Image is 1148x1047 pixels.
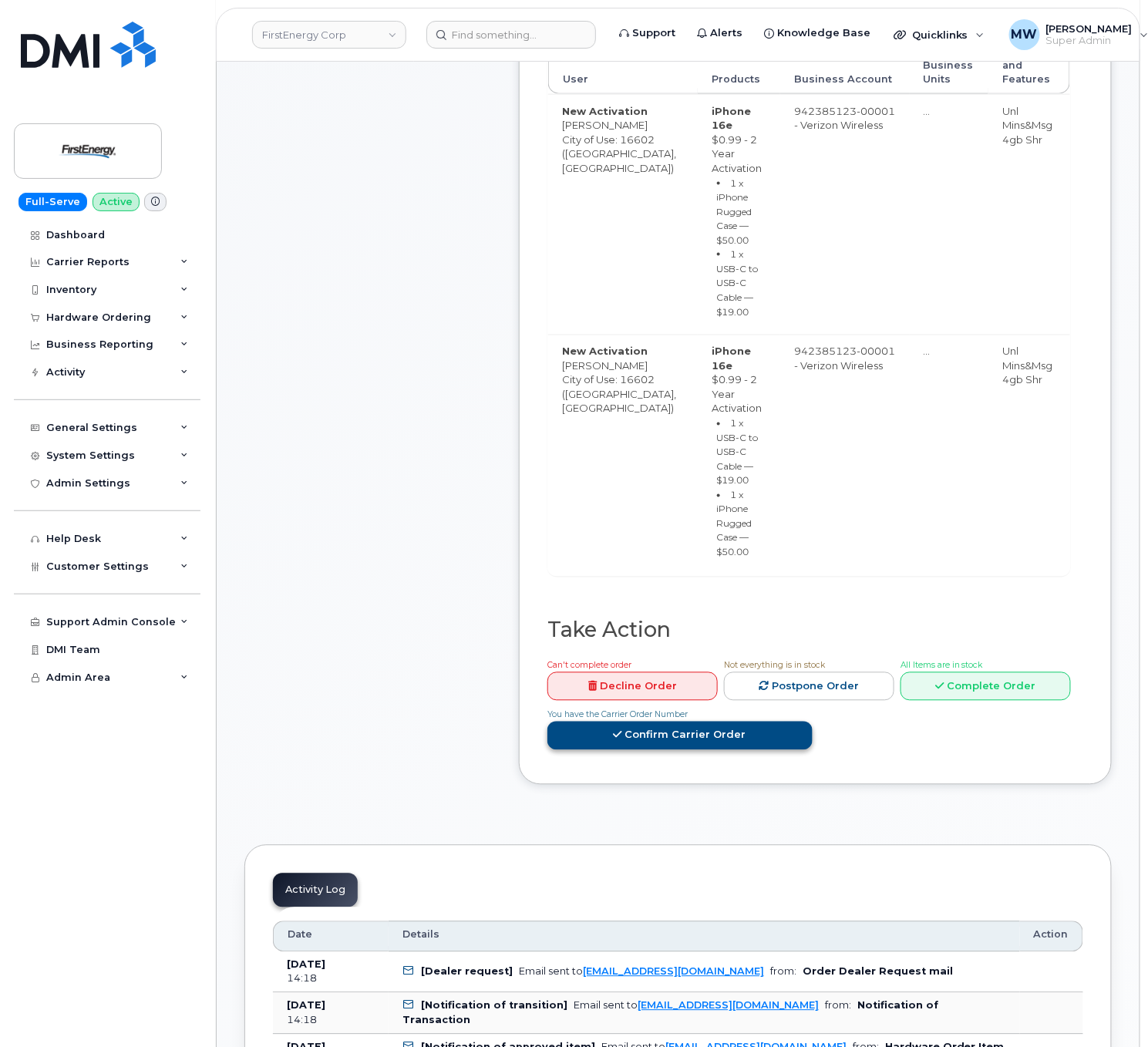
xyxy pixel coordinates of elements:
[562,345,648,358] strong: New Activation
[426,21,596,49] input: Find something...
[724,672,894,701] a: Postpone Order
[287,972,375,986] div: 14:18
[883,19,995,50] div: Quicklinks
[421,1000,567,1012] b: [Notification of transition]
[803,966,953,978] b: Order Dealer Request mail
[547,619,1071,642] h2: Take Action
[1081,980,1136,1035] iframe: Messenger Launcher
[402,1000,938,1025] b: Notification of Transaction
[988,94,1070,335] td: Unl Mins&Msg 4gb Shr
[712,345,751,372] strong: iPhone 16e
[547,722,813,750] a: Confirm Carrier Order
[724,661,825,671] span: Not everything is in stock
[402,928,439,942] span: Details
[547,710,688,720] span: You have the Carrier Order Number
[717,248,759,317] small: 1 x USB-C to USB-C Cable — $19.00
[717,418,759,486] small: 1 x USB-C to USB-C Cable — $19.00
[698,335,780,575] td: $0.99 - 2 Year Activation
[252,21,406,49] a: FirstEnergy Corp
[548,335,698,575] td: [PERSON_NAME] City of Use: 16602 ([GEOGRAPHIC_DATA], [GEOGRAPHIC_DATA])
[901,661,983,671] span: All Items are in stock
[753,18,881,49] a: Knowledge Base
[548,38,698,94] th: User
[1012,25,1038,44] span: MW
[780,335,910,575] td: 942385123-00001 - Verizon Wireless
[287,1014,375,1028] div: 14:18
[547,661,631,671] span: Can't complete order
[632,25,675,41] span: Support
[770,966,796,978] span: from:
[912,29,968,41] span: Quicklinks
[901,672,1071,701] a: Complete Order
[698,94,780,335] td: $0.99 - 2 Year Activation
[710,25,742,41] span: Alerts
[717,177,752,246] small: 1 x iPhone Rugged Case — $50.00
[924,345,931,358] span: …
[686,18,753,49] a: Alerts
[780,94,910,335] td: 942385123-00001 - Verizon Wireless
[547,672,718,701] a: Decline Order
[287,959,325,971] b: [DATE]
[562,105,648,117] strong: New Activation
[910,38,988,94] th: Business Units
[1020,921,1083,952] th: Action
[519,966,764,978] div: Email sent to
[717,490,752,558] small: 1 x iPhone Rugged Case — $50.00
[825,1000,851,1012] span: from:
[712,105,751,132] strong: iPhone 16e
[1046,22,1133,35] span: [PERSON_NAME]
[780,38,910,94] th: Business Account
[924,105,931,117] span: …
[421,966,513,978] b: [Dealer request]
[583,966,764,978] a: [EMAIL_ADDRESS][DOMAIN_NAME]
[608,18,686,49] a: Support
[1046,35,1133,47] span: Super Admin
[548,94,698,335] td: [PERSON_NAME] City of Use: 16602 ([GEOGRAPHIC_DATA], [GEOGRAPHIC_DATA])
[777,25,870,41] span: Knowledge Base
[988,38,1070,94] th: Rate Plan and Features
[638,1000,819,1012] a: [EMAIL_ADDRESS][DOMAIN_NAME]
[288,928,312,942] span: Date
[574,1000,819,1012] div: Email sent to
[287,1000,325,1012] b: [DATE]
[988,335,1070,575] td: Unl Mins&Msg 4gb Shr
[698,38,780,94] th: Products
